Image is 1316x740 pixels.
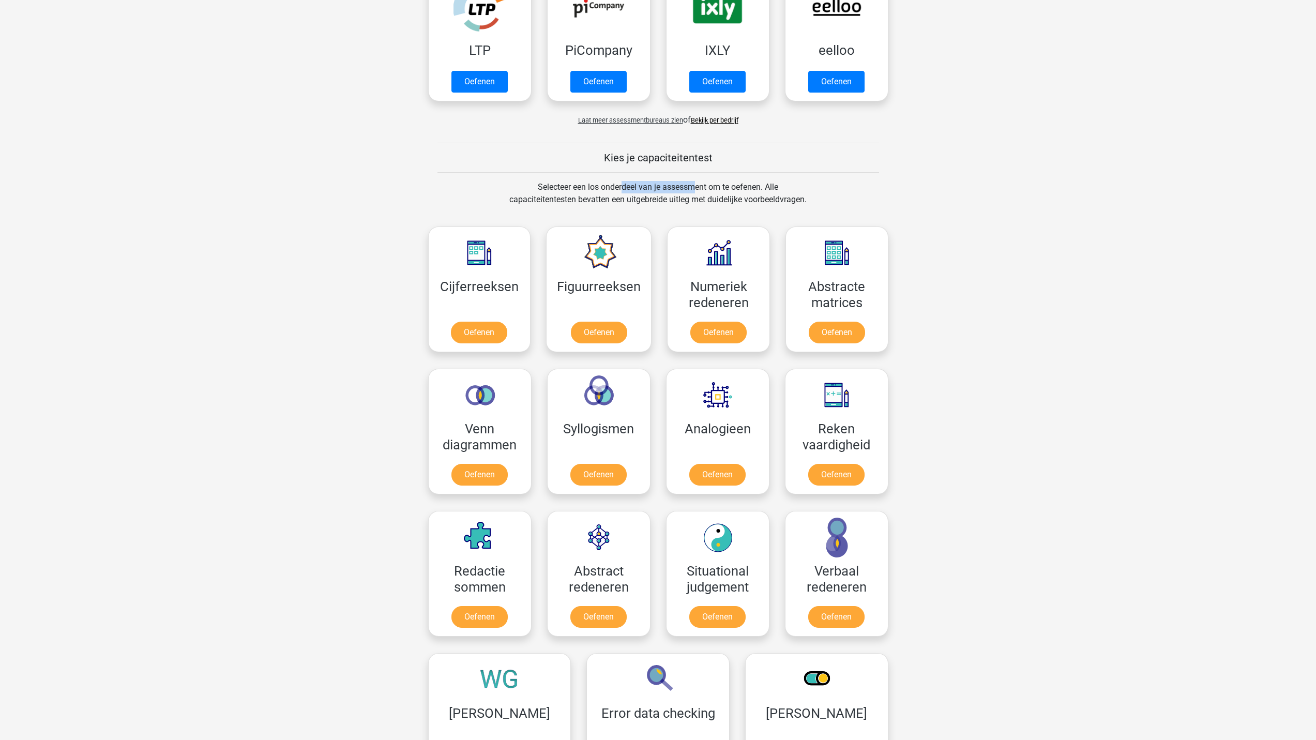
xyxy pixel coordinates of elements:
div: Selecteer een los onderdeel van je assessment om te oefenen. Alle capaciteitentesten bevatten een... [500,181,816,218]
a: Oefenen [689,606,746,628]
a: Oefenen [690,322,747,343]
img: logo_orange.svg [17,17,25,25]
a: Oefenen [451,322,507,343]
a: Oefenen [808,71,865,93]
div: of [420,105,896,126]
a: Oefenen [570,606,627,628]
img: tab_keywords_by_traffic_grey.svg [101,60,110,68]
a: Oefenen [689,71,746,93]
a: Oefenen [571,322,627,343]
div: v 4.0.25 [29,17,51,25]
a: Oefenen [808,464,865,486]
a: Oefenen [451,606,508,628]
span: Laat meer assessmentbureaus zien [578,116,683,124]
a: Oefenen [570,464,627,486]
a: Bekijk per bedrijf [691,116,738,124]
a: Oefenen [808,606,865,628]
h5: Kies je capaciteitentest [437,152,879,164]
a: Oefenen [809,322,865,343]
img: website_grey.svg [17,27,25,35]
img: tab_domain_overview_orange.svg [28,60,37,68]
a: Oefenen [570,71,627,93]
div: Keywords op verkeer [113,61,177,68]
a: Oefenen [451,464,508,486]
div: Domein: [DOMAIN_NAME] [27,27,114,35]
a: Oefenen [451,71,508,93]
div: Domeinoverzicht [40,61,90,68]
a: Oefenen [689,464,746,486]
